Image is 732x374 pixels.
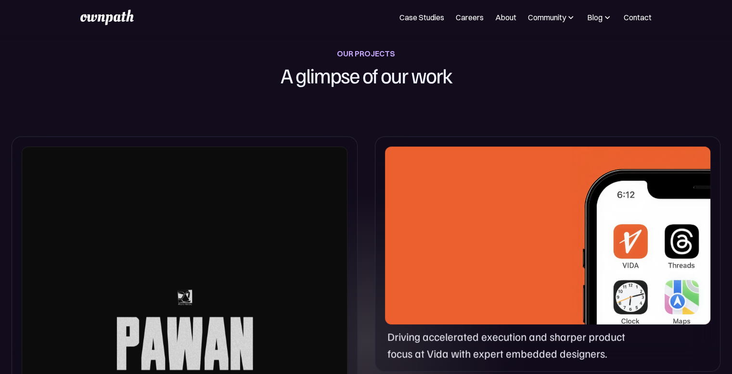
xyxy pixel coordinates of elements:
div: Blog [587,12,603,23]
p: Driving accelerated execution and sharper product focus at Vida with expert embedded designers. [387,328,639,361]
a: Contact [624,12,652,23]
div: Community [528,12,576,23]
div: OUR PROJECTS [337,47,395,60]
div: Blog [587,12,612,23]
div: Community [528,12,566,23]
h1: A glimpse of our work [232,60,500,90]
a: Careers [456,12,484,23]
a: About [495,12,516,23]
a: Case Studies [399,12,444,23]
